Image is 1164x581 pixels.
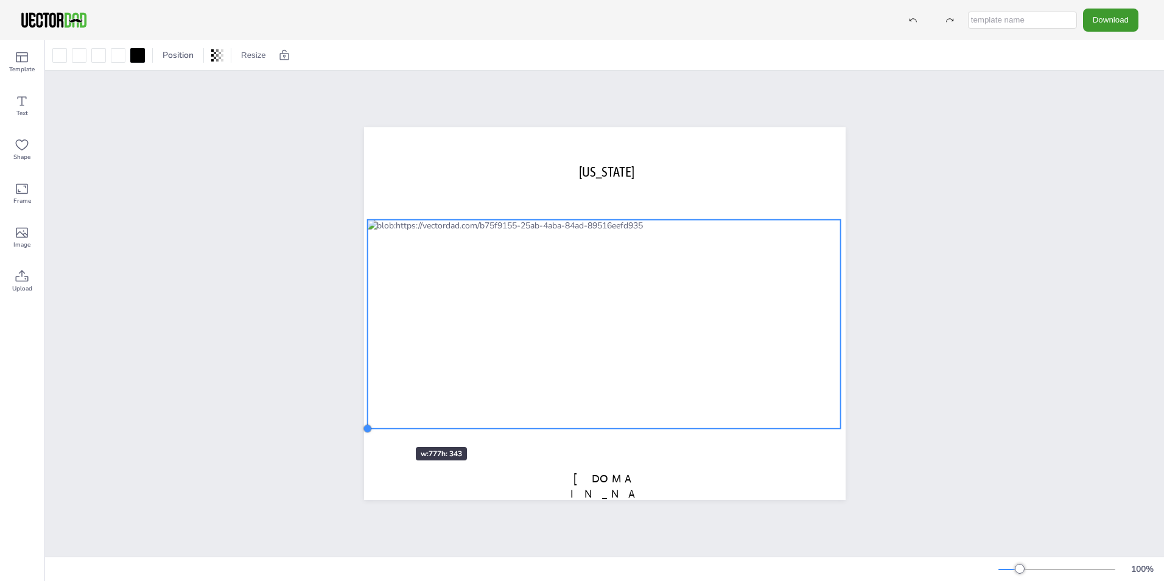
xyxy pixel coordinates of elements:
[1083,9,1138,31] button: Download
[236,46,271,65] button: Resize
[1127,563,1157,575] div: 100 %
[16,108,28,118] span: Text
[13,152,30,162] span: Shape
[19,11,88,29] img: VectorDad-1.png
[968,12,1077,29] input: template name
[570,472,639,516] span: [DOMAIN_NAME]
[579,164,634,180] span: [US_STATE]
[12,284,32,294] span: Upload
[416,447,467,460] div: w: 777 h: 343
[160,49,196,61] span: Position
[9,65,35,74] span: Template
[13,240,30,250] span: Image
[13,196,31,206] span: Frame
